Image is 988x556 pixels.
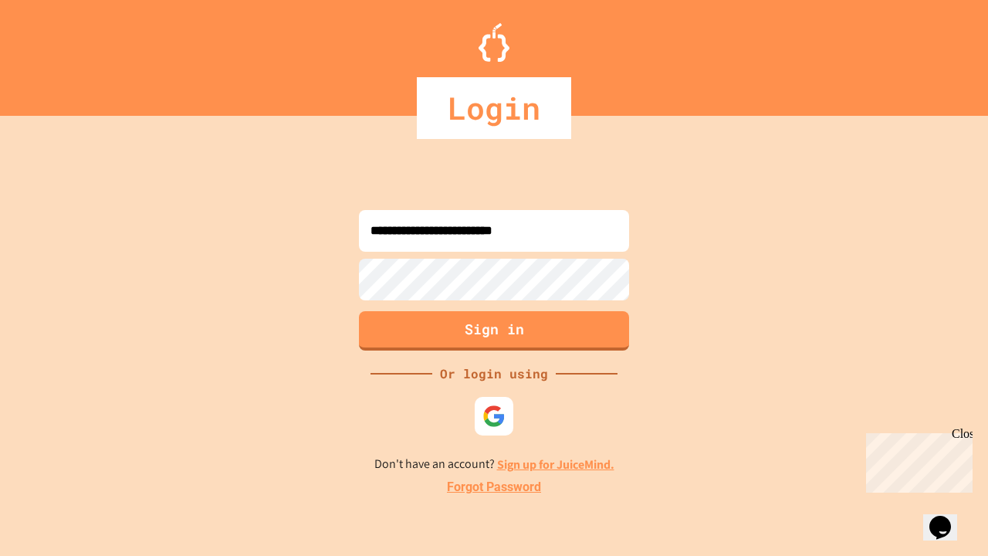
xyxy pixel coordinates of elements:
a: Forgot Password [447,478,541,497]
div: Login [417,77,571,139]
p: Don't have an account? [374,455,614,474]
a: Sign up for JuiceMind. [497,456,614,473]
iframe: chat widget [923,494,973,541]
button: Sign in [359,311,629,351]
div: Chat with us now!Close [6,6,107,98]
div: Or login using [432,364,556,383]
img: Logo.svg [479,23,509,62]
iframe: chat widget [860,427,973,493]
img: google-icon.svg [482,405,506,428]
